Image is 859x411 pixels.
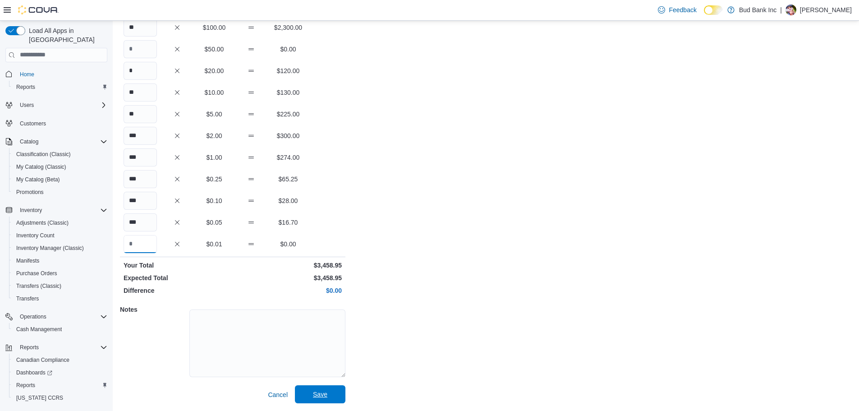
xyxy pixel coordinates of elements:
[16,245,84,252] span: Inventory Manager (Classic)
[198,153,231,162] p: $1.00
[124,273,231,282] p: Expected Total
[13,255,107,266] span: Manifests
[16,100,107,111] span: Users
[13,230,107,241] span: Inventory Count
[16,83,35,91] span: Reports
[16,270,57,277] span: Purchase Orders
[124,170,157,188] input: Quantity
[9,280,111,292] button: Transfers (Classic)
[2,204,111,217] button: Inventory
[13,187,47,198] a: Promotions
[124,127,157,145] input: Quantity
[234,273,342,282] p: $3,458.95
[16,282,61,290] span: Transfers (Classic)
[16,369,52,376] span: Dashboards
[800,5,852,15] p: [PERSON_NAME]
[271,196,305,205] p: $28.00
[16,311,50,322] button: Operations
[20,120,46,127] span: Customers
[780,5,782,15] p: |
[13,255,43,266] a: Manifests
[654,1,700,19] a: Feedback
[9,173,111,186] button: My Catalog (Beta)
[739,5,776,15] p: Bud Bank Inc
[16,189,44,196] span: Promotions
[2,310,111,323] button: Operations
[25,26,107,44] span: Load All Apps in [GEOGRAPHIC_DATA]
[13,393,67,403] a: [US_STATE] CCRS
[234,286,342,295] p: $0.00
[271,23,305,32] p: $2,300.00
[20,138,38,145] span: Catalog
[669,5,696,14] span: Feedback
[16,176,60,183] span: My Catalog (Beta)
[124,62,157,80] input: Quantity
[198,175,231,184] p: $0.25
[16,342,107,353] span: Reports
[16,257,39,264] span: Manifests
[13,243,107,254] span: Inventory Manager (Classic)
[2,135,111,148] button: Catalog
[13,380,39,391] a: Reports
[271,45,305,54] p: $0.00
[9,81,111,93] button: Reports
[16,163,66,171] span: My Catalog (Classic)
[264,386,291,404] button: Cancel
[2,117,111,130] button: Customers
[13,162,70,172] a: My Catalog (Classic)
[9,217,111,229] button: Adjustments (Classic)
[9,242,111,254] button: Inventory Manager (Classic)
[271,88,305,97] p: $130.00
[13,149,107,160] span: Classification (Classic)
[16,118,107,129] span: Customers
[13,187,107,198] span: Promotions
[16,232,55,239] span: Inventory Count
[9,186,111,199] button: Promotions
[13,268,107,279] span: Purchase Orders
[16,136,42,147] button: Catalog
[13,82,39,92] a: Reports
[9,323,111,336] button: Cash Management
[16,136,107,147] span: Catalog
[313,390,327,399] span: Save
[16,342,42,353] button: Reports
[124,213,157,231] input: Quantity
[124,192,157,210] input: Quantity
[271,66,305,75] p: $120.00
[234,261,342,270] p: $3,458.95
[13,380,107,391] span: Reports
[9,379,111,392] button: Reports
[13,355,107,365] span: Canadian Compliance
[13,217,107,228] span: Adjustments (Classic)
[9,161,111,173] button: My Catalog (Classic)
[198,110,231,119] p: $5.00
[13,149,74,160] a: Classification (Classic)
[16,205,107,216] span: Inventory
[16,69,38,80] a: Home
[120,300,188,319] h5: Notes
[198,240,231,249] p: $0.01
[13,281,107,291] span: Transfers (Classic)
[295,385,345,403] button: Save
[20,207,42,214] span: Inventory
[2,341,111,354] button: Reports
[198,45,231,54] p: $50.00
[704,5,723,15] input: Dark Mode
[13,162,107,172] span: My Catalog (Classic)
[18,5,59,14] img: Cova
[9,254,111,267] button: Manifests
[13,355,73,365] a: Canadian Compliance
[2,68,111,81] button: Home
[13,367,107,378] span: Dashboards
[16,356,69,364] span: Canadian Compliance
[20,102,34,109] span: Users
[271,110,305,119] p: $225.00
[13,367,56,378] a: Dashboards
[13,293,107,304] span: Transfers
[16,311,107,322] span: Operations
[13,243,87,254] a: Inventory Manager (Classic)
[16,118,50,129] a: Customers
[198,66,231,75] p: $20.00
[13,324,65,335] a: Cash Management
[16,219,69,226] span: Adjustments (Classic)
